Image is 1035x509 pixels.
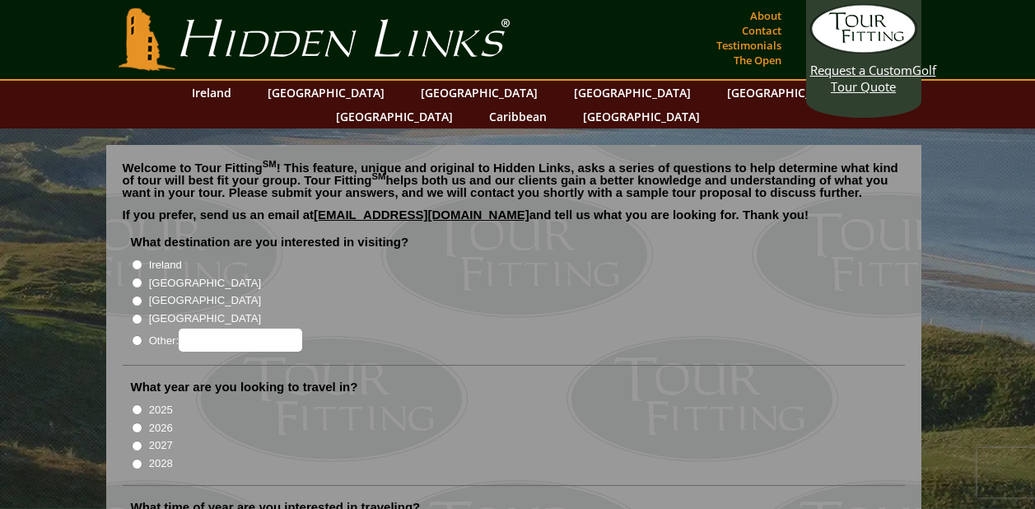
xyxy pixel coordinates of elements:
sup: SM [372,171,386,181]
a: Request a CustomGolf Tour Quote [810,4,917,95]
label: [GEOGRAPHIC_DATA] [149,275,261,292]
label: 2026 [149,420,173,437]
label: Other: [149,329,302,352]
a: [GEOGRAPHIC_DATA] [719,81,852,105]
a: Caribbean [481,105,555,128]
a: [EMAIL_ADDRESS][DOMAIN_NAME] [314,208,529,222]
span: Request a Custom [810,62,912,78]
a: [GEOGRAPHIC_DATA] [413,81,546,105]
label: 2025 [149,402,173,418]
label: [GEOGRAPHIC_DATA] [149,292,261,309]
label: What destination are you interested in visiting? [131,234,409,250]
a: Ireland [184,81,240,105]
p: Welcome to Tour Fitting ! This feature, unique and original to Hidden Links, asks a series of que... [123,161,905,198]
p: If you prefer, send us an email at and tell us what you are looking for. Thank you! [123,208,905,233]
a: [GEOGRAPHIC_DATA] [259,81,393,105]
label: Ireland [149,257,182,273]
a: [GEOGRAPHIC_DATA] [328,105,461,128]
a: The Open [730,49,786,72]
a: About [746,4,786,27]
a: [GEOGRAPHIC_DATA] [566,81,699,105]
label: What year are you looking to travel in? [131,379,358,395]
a: Testimonials [712,34,786,57]
label: [GEOGRAPHIC_DATA] [149,311,261,327]
label: 2027 [149,437,173,454]
input: Other: [179,329,302,352]
label: 2028 [149,455,173,472]
sup: SM [263,159,277,169]
a: Contact [738,19,786,42]
a: [GEOGRAPHIC_DATA] [575,105,708,128]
